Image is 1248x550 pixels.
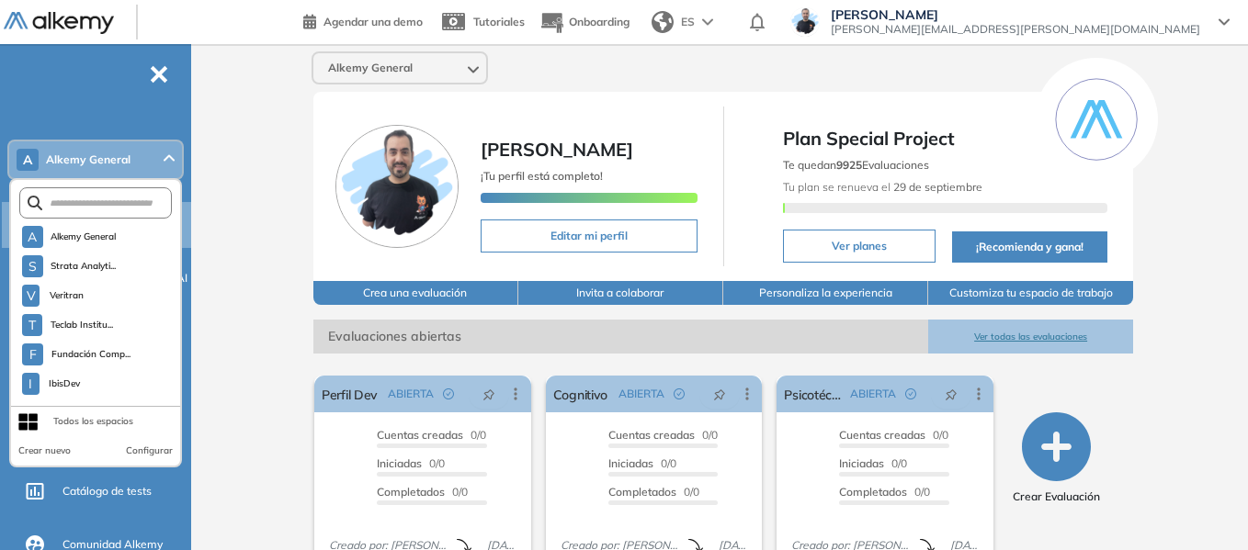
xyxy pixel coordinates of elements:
span: F [29,347,37,362]
span: IbisDev [47,376,83,391]
span: Teclab Institu... [50,318,114,332]
a: Agendar una demo [303,9,423,31]
span: Te quedan Evaluaciones [783,158,929,172]
div: Widget de chat [1156,462,1248,550]
span: Veritran [47,288,85,303]
span: A [23,152,32,167]
span: T [28,318,36,332]
button: Invita a colaborar [518,281,723,305]
button: Ver planes [783,230,936,263]
span: 0/0 [839,485,930,499]
span: Agendar una demo [323,15,423,28]
span: Alkemy General [328,61,413,75]
span: Catálogo de tests [62,483,152,499]
span: ES [681,14,695,30]
img: world [652,11,674,33]
button: Crea una evaluación [313,281,518,305]
span: Iniciadas [608,456,653,470]
button: Customiza tu espacio de trabajo [928,281,1133,305]
button: pushpin [931,379,971,409]
button: Crear nuevo [18,443,71,458]
span: I [28,376,32,391]
span: [PERSON_NAME] [481,138,633,161]
div: Todos los espacios [53,414,133,429]
a: Perfil Dev [322,376,378,412]
button: Crear Evaluación [1013,412,1100,505]
b: 9925 [836,158,862,172]
span: [PERSON_NAME][EMAIL_ADDRESS][PERSON_NAME][DOMAIN_NAME] [831,22,1200,37]
span: 0/0 [608,456,676,470]
span: A [28,230,37,244]
a: Psicotécnico [784,376,843,412]
span: Completados [608,485,676,499]
span: ABIERTA [388,386,434,402]
span: Evaluaciones abiertas [313,320,928,354]
span: 0/0 [839,428,948,442]
b: 29 de septiembre [891,180,982,194]
img: Logo [4,12,114,35]
button: Personaliza la experiencia [723,281,928,305]
span: Cuentas creadas [377,428,463,442]
button: Configurar [126,443,173,458]
span: 0/0 [377,428,486,442]
span: Alkemy General [51,230,117,244]
span: ABIERTA [618,386,664,402]
span: check-circle [905,388,916,399]
span: check-circle [443,388,454,399]
span: 0/0 [377,485,468,499]
span: Plan Special Project [783,125,1108,152]
button: Onboarding [539,3,630,42]
span: Fundación Comp... [51,347,130,362]
img: arrow [702,18,713,26]
button: pushpin [699,379,740,409]
span: 0/0 [839,456,907,470]
span: Cuentas creadas [839,428,925,442]
span: Strata Analyti... [51,259,117,274]
span: V [27,288,36,303]
button: ¡Recomienda y gana! [952,231,1108,263]
iframe: Chat Widget [1156,462,1248,550]
span: ABIERTA [850,386,896,402]
span: Iniciadas [839,456,884,470]
a: Cognitivo [553,376,608,412]
button: pushpin [469,379,509,409]
span: 0/0 [377,456,445,470]
img: Foto de perfil [335,125,459,248]
span: Cuentas creadas [608,428,695,442]
span: pushpin [713,387,726,401]
span: Tutoriales [473,15,525,28]
button: Editar mi perfil [481,219,698,253]
span: S [28,259,37,274]
span: Alkemy General [46,152,130,167]
span: Tu plan se renueva el [783,180,982,194]
span: Iniciadas [377,456,422,470]
span: pushpin [945,387,958,401]
button: Ver todas las evaluaciones [928,320,1133,354]
span: pushpin [482,387,495,401]
span: Completados [839,485,907,499]
span: check-circle [674,388,685,399]
span: Crear Evaluación [1013,488,1100,505]
span: [PERSON_NAME] [831,7,1200,22]
span: 0/0 [608,485,699,499]
span: 0/0 [608,428,718,442]
span: Completados [377,485,445,499]
span: Onboarding [569,15,630,28]
span: ¡Tu perfil está completo! [481,169,603,183]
